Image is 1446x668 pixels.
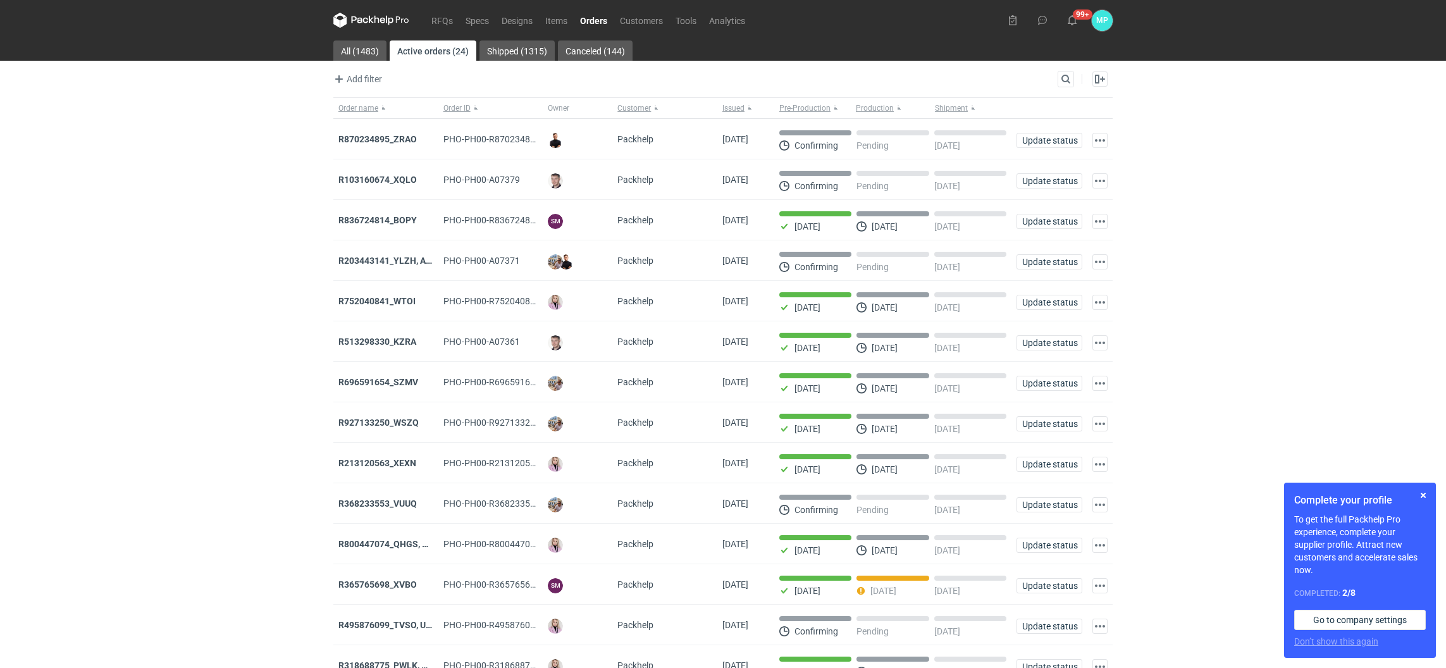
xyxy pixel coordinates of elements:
[1062,10,1082,30] button: 99+
[617,498,653,509] span: Packhelp
[338,377,418,387] strong: R696591654_SZMV
[1092,295,1108,310] button: Actions
[1022,338,1077,347] span: Update status
[1022,581,1077,590] span: Update status
[1092,10,1113,31] div: Martyna Paroń
[794,424,820,434] p: [DATE]
[872,424,898,434] p: [DATE]
[1017,497,1082,512] button: Update status
[612,98,717,118] button: Customer
[443,175,520,185] span: PHO-PH00-A07379
[794,343,820,353] p: [DATE]
[932,98,1011,118] button: Shipment
[338,103,378,113] span: Order name
[1092,173,1108,189] button: Actions
[614,13,669,28] a: Customers
[1092,619,1108,634] button: Actions
[934,383,960,393] p: [DATE]
[1092,497,1108,512] button: Actions
[443,539,648,549] span: PHO-PH00-R800447074_QHGS,-NYZC,-DXPA,-QBLZ
[794,464,820,474] p: [DATE]
[722,175,748,185] span: 14/10/2025
[1092,335,1108,350] button: Actions
[1017,214,1082,229] button: Update status
[338,296,416,306] strong: R752040841_WTOI
[443,620,591,630] span: PHO-PH00-R495876099_TVSO,-UQHI
[617,175,653,185] span: Packhelp
[1092,578,1108,593] button: Actions
[338,175,417,185] a: R103160674_XQLO
[1022,622,1077,631] span: Update status
[1017,578,1082,593] button: Update status
[548,214,563,229] figcaption: SM
[1092,538,1108,553] button: Actions
[548,416,563,431] img: Michał Palasek
[548,103,569,113] span: Owner
[794,545,820,555] p: [DATE]
[779,103,831,113] span: Pre-Production
[539,13,574,28] a: Items
[794,262,838,272] p: Confirming
[1294,513,1426,576] p: To get the full Packhelp Pro experience, complete your supplier profile. Attract new customers an...
[794,626,838,636] p: Confirming
[338,215,417,225] a: R836724814_BOPY
[794,221,820,232] p: [DATE]
[1022,257,1077,266] span: Update status
[872,464,898,474] p: [DATE]
[443,256,520,266] span: PHO-PH00-A07371
[331,71,382,87] span: Add filter
[548,133,563,148] img: Tomasz Kubiak
[794,302,820,312] p: [DATE]
[338,579,417,590] a: R365765698_XVBO
[722,337,748,347] span: 10/10/2025
[443,296,565,306] span: PHO-PH00-R752040841_WTOI
[338,337,416,347] a: R513298330_KZRA
[934,181,960,191] p: [DATE]
[794,383,820,393] p: [DATE]
[1092,10,1113,31] button: MP
[333,98,438,118] button: Order name
[338,417,419,428] strong: R927133250_WSZQ
[459,13,495,28] a: Specs
[872,343,898,353] p: [DATE]
[1092,416,1108,431] button: Actions
[1017,619,1082,634] button: Update status
[1017,457,1082,472] button: Update status
[722,579,748,590] span: 07/10/2025
[1092,133,1108,148] button: Actions
[338,134,417,144] strong: R870234895_ZRAO
[722,620,748,630] span: 07/10/2025
[443,498,567,509] span: PHO-PH00-R368233553_VUUQ
[934,464,960,474] p: [DATE]
[1092,457,1108,472] button: Actions
[617,417,653,428] span: Packhelp
[1022,379,1077,388] span: Update status
[331,71,383,87] button: Add filter
[934,140,960,151] p: [DATE]
[617,377,653,387] span: Packhelp
[1017,376,1082,391] button: Update status
[338,256,445,266] a: R203443141_YLZH, AHYW
[1017,173,1082,189] button: Update status
[1092,376,1108,391] button: Actions
[934,262,960,272] p: [DATE]
[338,620,441,630] strong: R495876099_TVSO, UQHI
[574,13,614,28] a: Orders
[443,215,567,225] span: PHO-PH00-R836724814_BOPY
[548,538,563,553] img: Klaudia Wiśniewska
[1017,416,1082,431] button: Update status
[1022,541,1077,550] span: Update status
[548,295,563,310] img: Klaudia Wiśniewska
[1294,635,1378,648] button: Don’t show this again
[1092,214,1108,229] button: Actions
[1017,254,1082,269] button: Update status
[935,103,968,113] span: Shipment
[617,215,653,225] span: Packhelp
[438,98,543,118] button: Order ID
[548,578,563,593] figcaption: SM
[558,40,633,61] a: Canceled (144)
[1017,295,1082,310] button: Update status
[722,256,748,266] span: 13/10/2025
